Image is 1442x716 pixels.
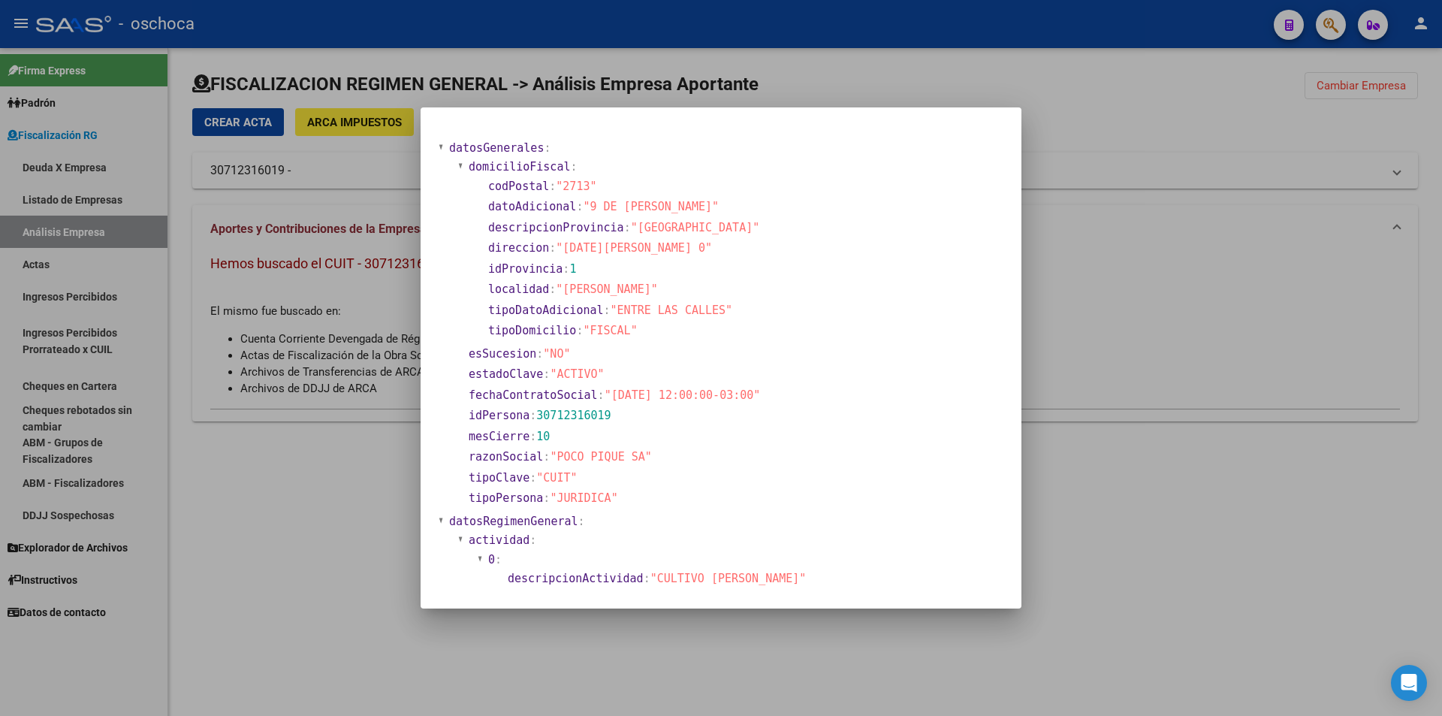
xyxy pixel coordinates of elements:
[550,367,604,381] span: "ACTIVO"
[556,241,712,255] span: "[DATE][PERSON_NAME] 0"
[488,200,576,213] span: datoAdicional
[570,160,577,174] span: :
[576,324,583,337] span: :
[469,471,529,485] span: tipoClave
[488,221,624,234] span: descripcionProvincia
[469,367,543,381] span: estadoClave
[488,241,549,255] span: direccion
[469,430,529,443] span: mesCierre
[578,515,585,528] span: :
[605,388,761,402] span: "[DATE] 12:00:00-03:00"
[488,262,563,276] span: idProvincia
[469,491,543,505] span: tipoPersona
[549,282,556,296] span: :
[529,430,536,443] span: :
[611,304,733,317] span: "ENTRE LAS CALLES"
[508,572,644,585] span: descripcionActividad
[529,533,536,547] span: :
[529,471,536,485] span: :
[604,304,611,317] span: :
[488,324,576,337] span: tipoDomicilio
[631,221,760,234] span: "[GEOGRAPHIC_DATA]"
[469,533,529,547] span: actividad
[543,491,550,505] span: :
[536,409,611,422] span: 30712316019
[469,347,536,361] span: esSucesion
[469,388,598,402] span: fechaContratoSocial
[469,160,570,174] span: domicilioFiscal
[469,409,529,422] span: idPersona
[644,572,650,585] span: :
[549,180,556,193] span: :
[1391,665,1427,701] div: Open Intercom Messenger
[549,241,556,255] span: :
[569,262,576,276] span: 1
[488,180,549,193] span: codPostal
[536,471,577,485] span: "CUIT"
[550,450,651,464] span: "POCO PIQUE SA"
[488,282,549,296] span: localidad
[583,324,637,337] span: "FISCAL"
[556,180,596,193] span: "2713"
[488,553,495,566] span: 0
[563,262,569,276] span: :
[598,388,605,402] span: :
[529,409,536,422] span: :
[543,450,550,464] span: :
[469,450,543,464] span: razonSocial
[495,553,502,566] span: :
[536,430,550,443] span: 10
[624,221,631,234] span: :
[544,141,551,155] span: :
[543,367,550,381] span: :
[650,572,807,585] span: "CULTIVO [PERSON_NAME]"
[550,491,617,505] span: "JURIDICA"
[449,141,544,155] span: datosGenerales
[543,347,570,361] span: "NO"
[576,200,583,213] span: :
[583,200,719,213] span: "9 DE [PERSON_NAME]"
[556,282,657,296] span: "[PERSON_NAME]"
[536,347,543,361] span: :
[488,304,604,317] span: tipoDatoAdicional
[449,515,578,528] span: datosRegimenGeneral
